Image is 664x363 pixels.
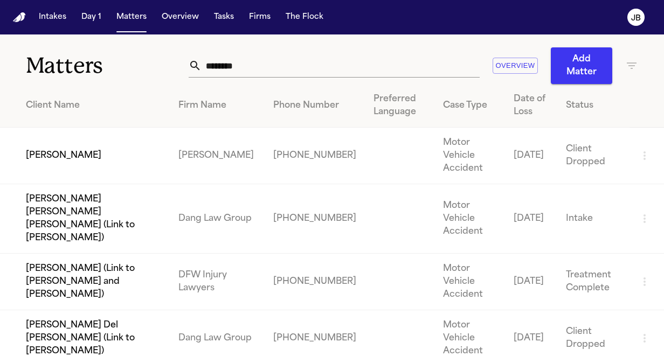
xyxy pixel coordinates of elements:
a: Home [13,12,26,23]
td: Dang Law Group [170,184,265,254]
td: [DATE] [505,184,557,254]
div: Preferred Language [373,93,426,118]
td: Motor Vehicle Accident [434,254,505,310]
div: Status [566,99,621,112]
button: Overview [157,8,203,27]
div: Client Name [26,99,161,112]
td: Motor Vehicle Accident [434,128,505,184]
td: [DATE] [505,254,557,310]
td: [PHONE_NUMBER] [265,128,365,184]
td: Intake [557,184,630,254]
div: Date of Loss [514,93,549,118]
div: Phone Number [273,99,356,112]
h1: Matters [26,52,189,79]
button: Matters [112,8,151,27]
div: Firm Name [178,99,256,112]
td: DFW Injury Lawyers [170,254,265,310]
button: The Flock [281,8,328,27]
button: Overview [493,58,538,74]
td: [PHONE_NUMBER] [265,254,365,310]
div: Case Type [443,99,496,112]
td: [DATE] [505,128,557,184]
button: Tasks [210,8,238,27]
button: Day 1 [77,8,106,27]
td: Client Dropped [557,128,630,184]
button: Intakes [34,8,71,27]
td: Treatment Complete [557,254,630,310]
img: Finch Logo [13,12,26,23]
td: Motor Vehicle Accident [434,184,505,254]
td: [PHONE_NUMBER] [265,184,365,254]
button: Firms [245,8,275,27]
button: Add Matter [551,47,612,84]
td: [PERSON_NAME] [170,128,265,184]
